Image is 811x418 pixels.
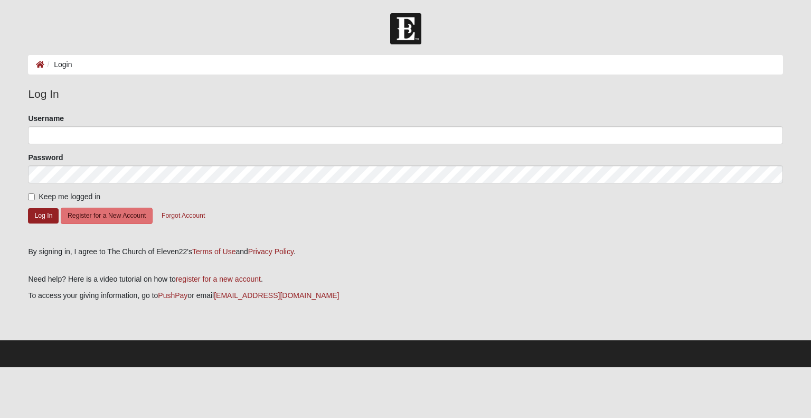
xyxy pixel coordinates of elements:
[28,208,59,224] button: Log In
[390,13,421,44] img: Church of Eleven22 Logo
[192,247,235,256] a: Terms of Use
[28,274,782,285] p: Need help? Here is a video tutorial on how to .
[28,86,782,103] legend: Log In
[61,208,153,224] button: Register for a New Account
[44,59,72,70] li: Login
[214,291,339,300] a: [EMAIL_ADDRESS][DOMAIN_NAME]
[28,290,782,301] p: To access your giving information, go to or email
[248,247,294,256] a: Privacy Policy
[28,246,782,257] div: By signing in, I agree to The Church of Eleven22's and .
[28,193,35,200] input: Keep me logged in
[176,275,261,283] a: register for a new account
[39,192,100,201] span: Keep me logged in
[155,208,212,224] button: Forgot Account
[28,113,64,124] label: Username
[28,152,63,163] label: Password
[158,291,187,300] a: PushPay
